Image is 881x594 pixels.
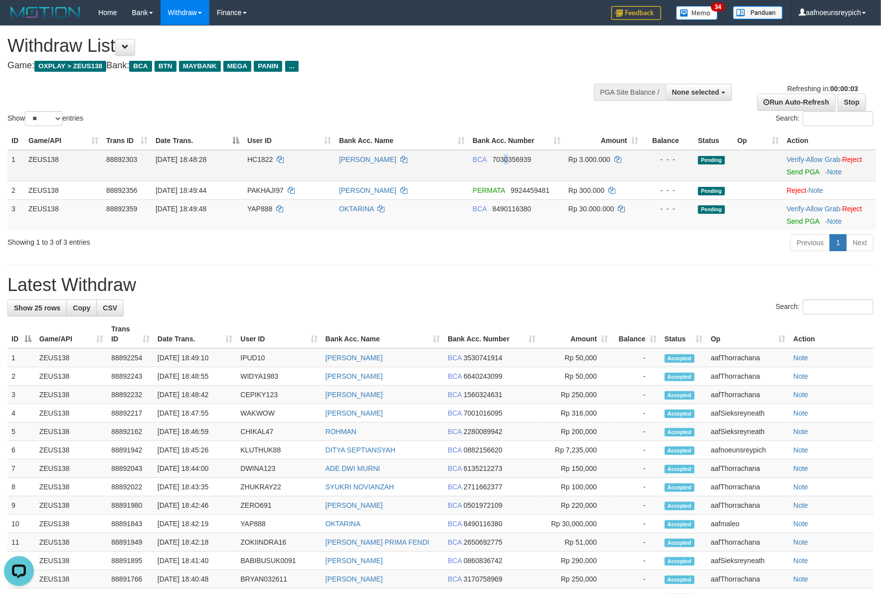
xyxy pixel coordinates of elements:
[793,575,808,583] a: Note
[539,367,612,386] td: Rp 50,000
[7,441,35,459] td: 6
[152,132,243,150] th: Date Trans.: activate to sort column descending
[568,205,614,213] span: Rp 30.000.000
[568,155,610,163] span: Rp 3.000.000
[539,320,612,348] th: Amount: activate to sort column ascending
[790,234,830,251] a: Previous
[236,478,321,496] td: ZHUKRAY22
[793,520,808,528] a: Note
[830,85,858,93] strong: 00:00:03
[672,88,719,96] span: None selected
[594,84,666,101] div: PGA Site Balance /
[707,348,790,367] td: aafThorrachana
[448,391,462,399] span: BCA
[846,234,874,251] a: Next
[665,576,695,584] span: Accepted
[783,150,876,181] td: · ·
[793,446,808,454] a: Note
[326,372,383,380] a: [PERSON_NAME]
[806,155,842,163] span: ·
[107,423,154,441] td: 88892162
[326,538,429,546] a: [PERSON_NAME] PRIMA FENDI
[106,155,137,163] span: 88892303
[107,515,154,533] td: 88891843
[611,6,661,20] img: Feedback.jpg
[473,186,505,194] span: PERMATA
[154,552,236,570] td: [DATE] 18:41:40
[24,181,102,199] td: ZEUS138
[247,205,272,213] span: YAP888
[665,502,695,510] span: Accepted
[464,464,503,472] span: Copy 6135212273 to clipboard
[107,570,154,589] td: 88891766
[707,552,790,570] td: aafSieksreyneath
[642,132,694,150] th: Balance
[107,496,154,515] td: 88891980
[35,570,108,589] td: ZEUS138
[7,233,359,247] div: Showing 1 to 3 of 3 entries
[35,552,108,570] td: ZEUS138
[707,533,790,552] td: aafThorrachana
[711,2,724,11] span: 34
[179,61,221,72] span: MAYBANK
[326,464,380,472] a: ADE DWI MURNI
[789,320,874,348] th: Action
[539,459,612,478] td: Rp 150,000
[707,441,790,459] td: aafnoeunsreypich
[612,320,660,348] th: Balance: activate to sort column ascending
[7,423,35,441] td: 5
[448,428,462,436] span: BCA
[448,538,462,546] span: BCA
[707,570,790,589] td: aafThorrachana
[448,372,462,380] span: BCA
[707,496,790,515] td: aafThorrachana
[154,348,236,367] td: [DATE] 18:49:10
[793,483,808,491] a: Note
[66,299,97,316] a: Copy
[129,61,152,72] span: BCA
[236,459,321,478] td: DWINA123
[444,320,539,348] th: Bank Acc. Number: activate to sort column ascending
[236,441,321,459] td: KLUTHUK88
[493,205,531,213] span: Copy 8490116380 to clipboard
[694,132,733,150] th: Status
[7,404,35,423] td: 4
[793,354,808,362] a: Note
[473,155,487,163] span: BCA
[539,533,612,552] td: Rp 51,000
[793,557,808,565] a: Note
[7,150,24,181] td: 1
[707,320,790,348] th: Op: activate to sort column ascending
[107,552,154,570] td: 88891895
[787,85,858,93] span: Refreshing in:
[155,61,176,72] span: BTN
[448,483,462,491] span: BCA
[7,533,35,552] td: 11
[154,533,236,552] td: [DATE] 18:42:18
[646,154,690,164] div: - - -
[326,575,383,583] a: [PERSON_NAME]
[733,6,783,19] img: panduan.png
[665,354,695,363] span: Accepted
[733,132,783,150] th: Op: activate to sort column ascending
[665,391,695,400] span: Accepted
[34,61,106,72] span: OXPLAY > ZEUS138
[7,459,35,478] td: 7
[24,199,102,230] td: ZEUS138
[243,132,335,150] th: User ID: activate to sort column ascending
[107,478,154,496] td: 88892022
[223,61,252,72] span: MEGA
[539,552,612,570] td: Rp 290,000
[698,205,725,214] span: Pending
[107,533,154,552] td: 88891949
[35,423,108,441] td: ZEUS138
[783,132,876,150] th: Action
[612,515,660,533] td: -
[665,428,695,437] span: Accepted
[7,36,577,56] h1: Withdraw List
[707,367,790,386] td: aafThorrachana
[7,5,83,20] img: MOTION_logo.png
[154,441,236,459] td: [DATE] 18:45:26
[7,199,24,230] td: 3
[326,391,383,399] a: [PERSON_NAME]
